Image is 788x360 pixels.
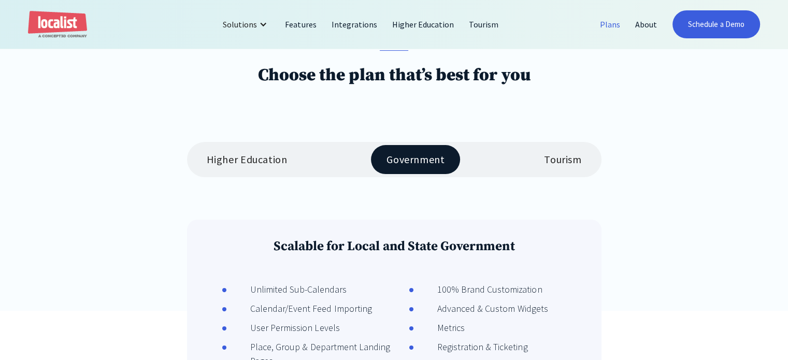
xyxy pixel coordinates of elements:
[414,282,542,296] div: 100% Brand Customization
[28,11,87,38] a: home
[386,153,445,166] div: Government
[414,340,528,354] div: Registration & Ticketing
[462,12,506,37] a: Tourism
[544,153,581,166] div: Tourism
[385,12,462,37] a: Higher Education
[278,12,324,37] a: Features
[593,12,628,37] a: Plans
[628,12,665,37] a: About
[672,10,760,38] a: Schedule a Demo
[223,18,257,31] div: Solutions
[215,12,278,37] div: Solutions
[207,153,288,166] div: Higher Education
[227,301,372,315] div: Calendar/Event Feed Importing
[324,12,385,37] a: Integrations
[414,301,548,315] div: Advanced & Custom Widgets
[414,321,465,335] div: Metrics
[201,238,588,254] h3: Scalable for Local and State Government
[227,282,347,296] div: Unlimited Sub-Calendars
[227,321,340,335] div: User Permission Levels
[258,65,531,86] h1: Choose the plan that’s best for you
